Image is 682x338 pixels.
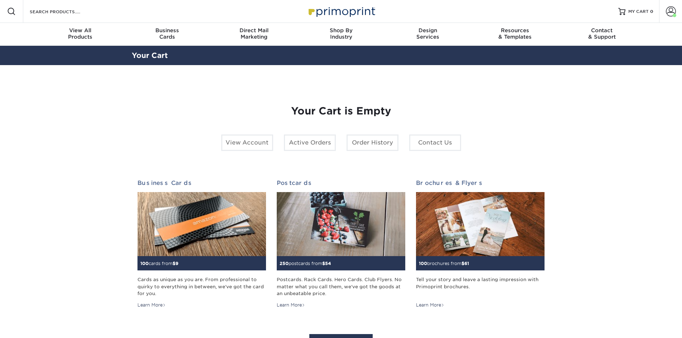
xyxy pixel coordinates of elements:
[173,261,175,266] span: $
[325,261,331,266] span: 54
[280,261,331,266] small: postcards from
[558,27,645,34] span: Contact
[416,180,545,308] a: Brochures & Flyers 100brochures from$61 Tell your story and leave a lasting impression with Primo...
[471,27,558,40] div: & Templates
[277,192,405,256] img: Postcards
[132,51,168,60] a: Your Cart
[277,276,405,297] div: Postcards. Rack Cards. Hero Cards. Club Flyers. No matter what you call them, we've got the goods...
[298,27,384,34] span: Shop By
[322,261,325,266] span: $
[298,27,384,40] div: Industry
[384,23,471,46] a: DesignServices
[277,180,405,308] a: Postcards 250postcards from$54 Postcards. Rack Cards. Hero Cards. Club Flyers. No matter what you...
[221,134,273,151] a: View Account
[37,27,124,34] span: View All
[140,261,178,266] small: cards from
[277,302,305,308] div: Learn More
[409,134,461,151] a: Contact Us
[137,192,266,256] img: Business Cards
[471,23,558,46] a: Resources& Templates
[384,27,471,34] span: Design
[124,27,211,34] span: Business
[211,27,298,40] div: Marketing
[419,261,427,266] span: 100
[628,9,649,15] span: MY CART
[37,23,124,46] a: View AllProducts
[211,27,298,34] span: Direct Mail
[305,4,377,19] img: Primoprint
[558,27,645,40] div: & Support
[416,180,545,186] h2: Brochures & Flyers
[211,23,298,46] a: Direct MailMarketing
[416,276,545,297] div: Tell your story and leave a lasting impression with Primoprint brochures.
[137,105,545,117] h1: Your Cart is Empty
[29,7,99,16] input: SEARCH PRODUCTS.....
[347,134,398,151] a: Order History
[650,9,653,14] span: 0
[416,302,444,308] div: Learn More
[140,261,149,266] span: 100
[137,302,166,308] div: Learn More
[461,261,464,266] span: $
[384,27,471,40] div: Services
[124,23,211,46] a: BusinessCards
[416,192,545,256] img: Brochures & Flyers
[280,261,289,266] span: 250
[284,134,336,151] a: Active Orders
[419,261,469,266] small: brochures from
[558,23,645,46] a: Contact& Support
[137,276,266,297] div: Cards as unique as you are. From professional to quirky to everything in between, we've got the c...
[175,261,178,266] span: 9
[298,23,384,46] a: Shop ByIndustry
[124,27,211,40] div: Cards
[137,180,266,308] a: Business Cards 100cards from$9 Cards as unique as you are. From professional to quirky to everyth...
[37,27,124,40] div: Products
[277,180,405,186] h2: Postcards
[137,180,266,186] h2: Business Cards
[464,261,469,266] span: 61
[471,27,558,34] span: Resources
